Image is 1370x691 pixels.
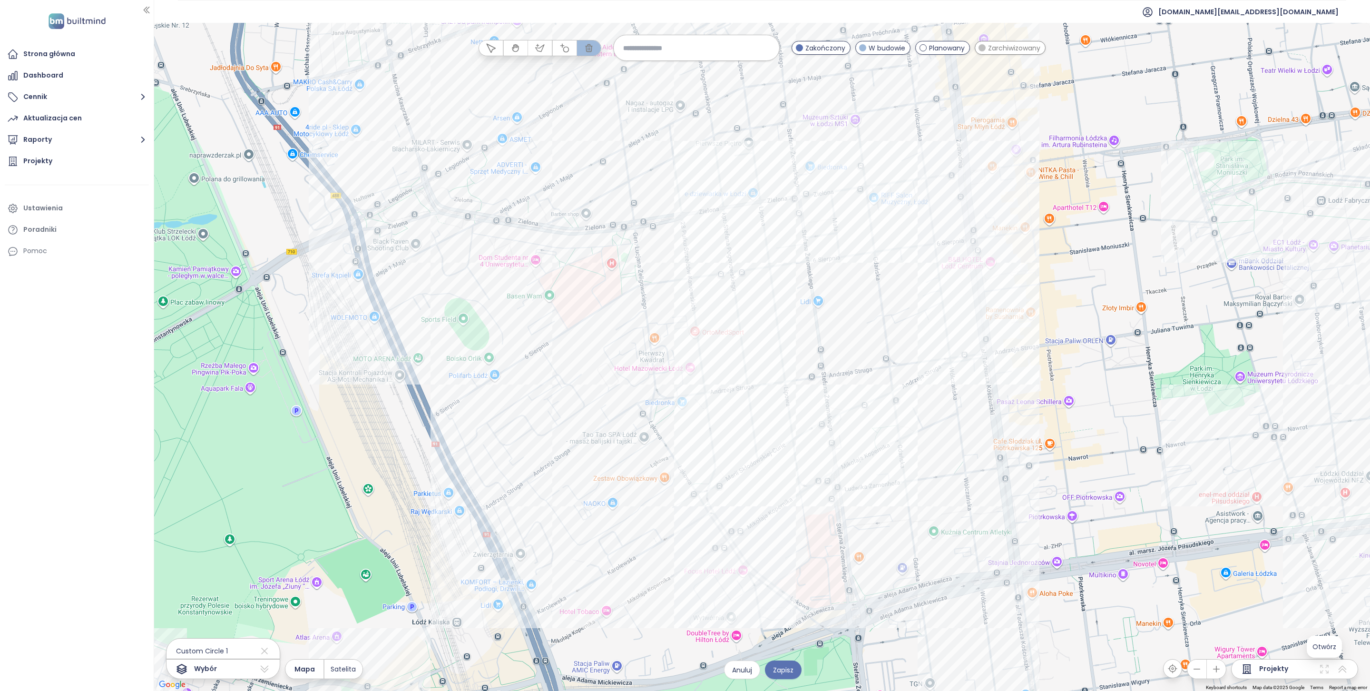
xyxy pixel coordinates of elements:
[23,202,63,214] div: Ustawienia
[1310,685,1323,690] a: Terms (opens in new tab)
[46,11,108,31] img: logo
[166,643,228,659] span: Custom Circle 1
[929,43,965,53] span: Planowany
[1312,642,1336,652] span: Otwórz
[5,66,149,85] a: Dashboard
[5,109,149,128] a: Aktualizacja cen
[1253,685,1304,690] span: Map data ©2025 Google
[23,245,47,257] div: Pomoc
[5,45,149,64] a: Strona główna
[5,242,149,261] div: Pomoc
[23,224,57,236] div: Poradniki
[805,43,845,53] span: Zakończony
[5,130,149,149] button: Raporty
[285,660,323,679] button: Mapa
[732,665,752,675] span: Anuluj
[23,112,82,124] div: Aktualizacja cen
[294,664,315,674] span: Mapa
[869,43,905,53] span: W budowie
[324,660,362,679] button: Satelita
[5,88,149,107] button: Cennik
[5,220,149,239] a: Poradniki
[5,199,149,218] a: Ustawienia
[773,665,793,675] span: Zapisz
[724,661,760,679] button: Anuluj
[331,664,356,674] span: Satelita
[1329,685,1367,690] a: Report a map error
[5,152,149,171] a: Projekty
[1158,0,1339,23] span: [DOMAIN_NAME][EMAIL_ADDRESS][DOMAIN_NAME]
[23,48,75,60] div: Strona główna
[157,679,188,691] img: Google
[1259,663,1288,675] span: Projekty
[1206,684,1247,691] button: Keyboard shortcuts
[23,69,63,81] div: Dashboard
[157,679,188,691] a: Open this area in Google Maps (opens a new window)
[23,155,52,167] div: Projekty
[988,43,1040,53] span: Zarchiwizowany
[765,661,802,679] button: Zapisz
[194,663,217,675] span: Wybór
